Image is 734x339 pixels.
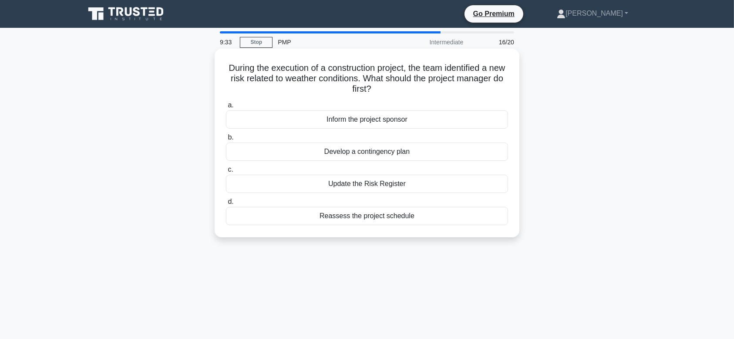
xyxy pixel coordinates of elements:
span: b. [228,133,233,141]
a: [PERSON_NAME] [536,5,649,22]
div: Develop a contingency plan [226,143,508,161]
span: d. [228,198,233,205]
span: a. [228,101,233,109]
div: Intermediate [392,33,468,51]
h5: During the execution of a construction project, the team identified a new risk related to weather... [225,63,509,95]
div: Update the Risk Register [226,175,508,193]
div: PMP [273,33,392,51]
span: c. [228,166,233,173]
div: 9:33 [215,33,240,51]
div: Inform the project sponsor [226,110,508,129]
a: Go Premium [468,8,520,19]
div: Reassess the project schedule [226,207,508,225]
div: 16/20 [468,33,519,51]
a: Stop [240,37,273,48]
